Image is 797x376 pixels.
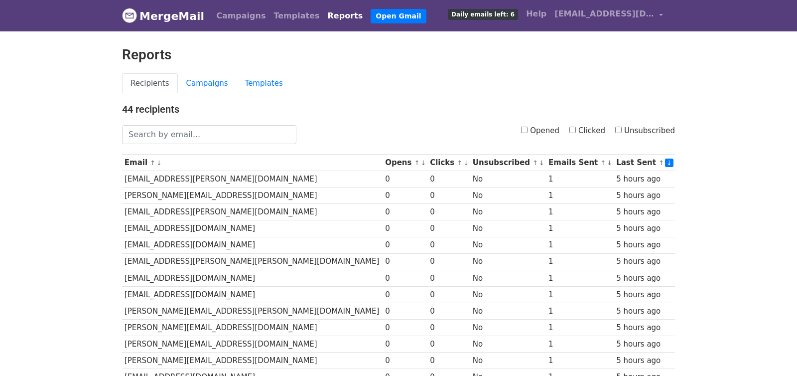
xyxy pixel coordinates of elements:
td: [PERSON_NAME][EMAIL_ADDRESS][DOMAIN_NAME] [122,188,383,204]
td: 0 [427,204,470,220]
td: 0 [383,220,427,237]
td: [EMAIL_ADDRESS][DOMAIN_NAME] [122,286,383,303]
a: Daily emails left: 6 [444,4,522,24]
a: Open Gmail [371,9,426,23]
td: 0 [427,171,470,188]
td: 1 [546,253,614,270]
a: ↑ [457,159,462,167]
a: MergeMail [122,5,204,26]
td: [EMAIL_ADDRESS][PERSON_NAME][PERSON_NAME][DOMAIN_NAME] [122,253,383,270]
td: 0 [383,171,427,188]
a: ↑ [414,159,420,167]
td: No [470,253,546,270]
a: Reports [324,6,367,26]
td: 5 hours ago [614,320,675,336]
input: Clicked [569,127,576,133]
td: 0 [427,320,470,336]
td: No [470,188,546,204]
h2: Reports [122,46,675,63]
td: 5 hours ago [614,171,675,188]
a: Campaigns [178,73,237,94]
td: 1 [546,303,614,319]
td: 0 [427,253,470,270]
td: 5 hours ago [614,353,675,369]
span: [EMAIL_ADDRESS][DOMAIN_NAME] [554,8,654,20]
th: Emails Sent [546,155,614,171]
input: Opened [521,127,528,133]
td: 0 [383,320,427,336]
td: 0 [383,188,427,204]
input: Unsubscribed [615,127,622,133]
td: 0 [427,237,470,253]
td: 5 hours ago [614,204,675,220]
td: 5 hours ago [614,220,675,237]
td: [PERSON_NAME][EMAIL_ADDRESS][DOMAIN_NAME] [122,320,383,336]
a: Templates [269,6,323,26]
td: No [470,320,546,336]
td: 5 hours ago [614,303,675,319]
td: No [470,237,546,253]
a: ↑ [601,159,606,167]
td: No [470,270,546,286]
a: Help [522,4,550,24]
td: 1 [546,353,614,369]
td: 5 hours ago [614,237,675,253]
td: No [470,303,546,319]
span: Daily emails left: 6 [448,9,518,20]
td: 1 [546,171,614,188]
td: [EMAIL_ADDRESS][PERSON_NAME][DOMAIN_NAME] [122,204,383,220]
td: No [470,353,546,369]
td: 0 [383,204,427,220]
th: Email [122,155,383,171]
a: ↓ [665,159,673,167]
td: 5 hours ago [614,270,675,286]
td: 5 hours ago [614,286,675,303]
a: Recipients [122,73,178,94]
td: 1 [546,220,614,237]
a: Templates [237,73,291,94]
td: 1 [546,336,614,353]
th: Clicks [427,155,470,171]
td: 1 [546,286,614,303]
td: [PERSON_NAME][EMAIL_ADDRESS][DOMAIN_NAME] [122,353,383,369]
td: 0 [427,336,470,353]
td: 1 [546,237,614,253]
td: 1 [546,270,614,286]
td: No [470,336,546,353]
a: ↑ [659,159,664,167]
td: [EMAIL_ADDRESS][DOMAIN_NAME] [122,220,383,237]
td: 0 [427,188,470,204]
label: Unsubscribed [615,125,675,137]
td: 0 [383,353,427,369]
td: 5 hours ago [614,253,675,270]
td: [EMAIL_ADDRESS][DOMAIN_NAME] [122,270,383,286]
td: 0 [427,353,470,369]
a: [EMAIL_ADDRESS][DOMAIN_NAME] [550,4,667,27]
td: 0 [383,270,427,286]
td: [PERSON_NAME][EMAIL_ADDRESS][DOMAIN_NAME] [122,336,383,353]
label: Clicked [569,125,605,137]
th: Last Sent [614,155,675,171]
td: 0 [383,253,427,270]
th: Unsubscribed [470,155,546,171]
a: ↓ [156,159,162,167]
td: No [470,286,546,303]
td: 1 [546,204,614,220]
td: 1 [546,320,614,336]
th: Opens [383,155,427,171]
td: 0 [383,336,427,353]
td: 0 [427,270,470,286]
td: 0 [383,286,427,303]
a: Campaigns [212,6,269,26]
td: No [470,171,546,188]
td: [PERSON_NAME][EMAIL_ADDRESS][PERSON_NAME][DOMAIN_NAME] [122,303,383,319]
td: [EMAIL_ADDRESS][DOMAIN_NAME] [122,237,383,253]
td: 0 [383,237,427,253]
label: Opened [521,125,559,137]
td: 0 [383,303,427,319]
td: 0 [427,220,470,237]
td: [EMAIL_ADDRESS][PERSON_NAME][DOMAIN_NAME] [122,171,383,188]
a: ↓ [607,159,612,167]
h4: 44 recipients [122,103,675,115]
td: 0 [427,286,470,303]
